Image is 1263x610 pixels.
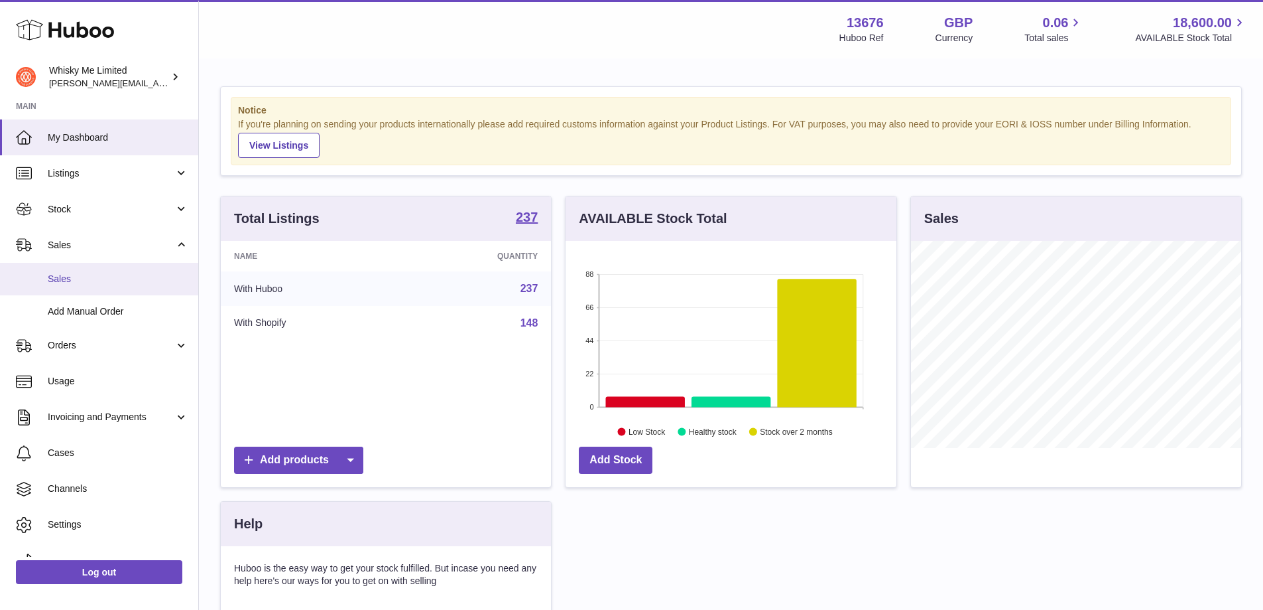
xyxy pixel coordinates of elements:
div: If you're planning on sending your products internationally please add required customs informati... [238,118,1224,158]
th: Quantity [399,241,552,271]
span: Sales [48,239,174,252]
a: Log out [16,560,182,584]
span: 18,600.00 [1173,14,1232,32]
a: 237 [520,283,538,294]
td: With Huboo [221,271,399,306]
span: AVAILABLE Stock Total [1135,32,1247,44]
span: Stock [48,203,174,216]
a: 148 [520,317,538,329]
span: Total sales [1024,32,1083,44]
h3: Total Listings [234,210,320,228]
span: Add Manual Order [48,305,188,318]
strong: Notice [238,104,1224,117]
text: 22 [586,370,594,378]
span: 0.06 [1043,14,1069,32]
span: Usage [48,375,188,388]
span: My Dashboard [48,131,188,144]
span: Returns [48,554,188,567]
div: Currency [935,32,973,44]
span: Invoicing and Payments [48,411,174,423]
a: View Listings [238,133,320,158]
p: Huboo is the easy way to get your stock fulfilled. But incase you need any help here's our ways f... [234,562,538,587]
a: Add products [234,447,363,474]
text: 44 [586,337,594,344]
span: [PERSON_NAME][EMAIL_ADDRESS][DOMAIN_NAME] [49,78,266,88]
span: Sales [48,273,188,285]
a: Add Stock [579,447,652,474]
span: Listings [48,167,174,180]
strong: 237 [516,210,538,224]
a: 18,600.00 AVAILABLE Stock Total [1135,14,1247,44]
strong: 13676 [847,14,884,32]
td: With Shopify [221,306,399,341]
span: Cases [48,447,188,459]
h3: Help [234,515,263,533]
strong: GBP [944,14,973,32]
div: Huboo Ref [839,32,884,44]
a: 237 [516,210,538,226]
div: Whisky Me Limited [49,64,168,90]
span: Orders [48,339,174,352]
h3: Sales [924,210,959,228]
h3: AVAILABLE Stock Total [579,210,727,228]
text: 66 [586,303,594,311]
text: Stock over 2 months [760,427,833,436]
span: Channels [48,483,188,495]
a: 0.06 Total sales [1024,14,1083,44]
span: Settings [48,518,188,531]
th: Name [221,241,399,271]
text: Low Stock [629,427,666,436]
text: 0 [590,403,594,411]
text: Healthy stock [689,427,737,436]
text: 88 [586,270,594,278]
img: frances@whiskyshop.com [16,67,36,87]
